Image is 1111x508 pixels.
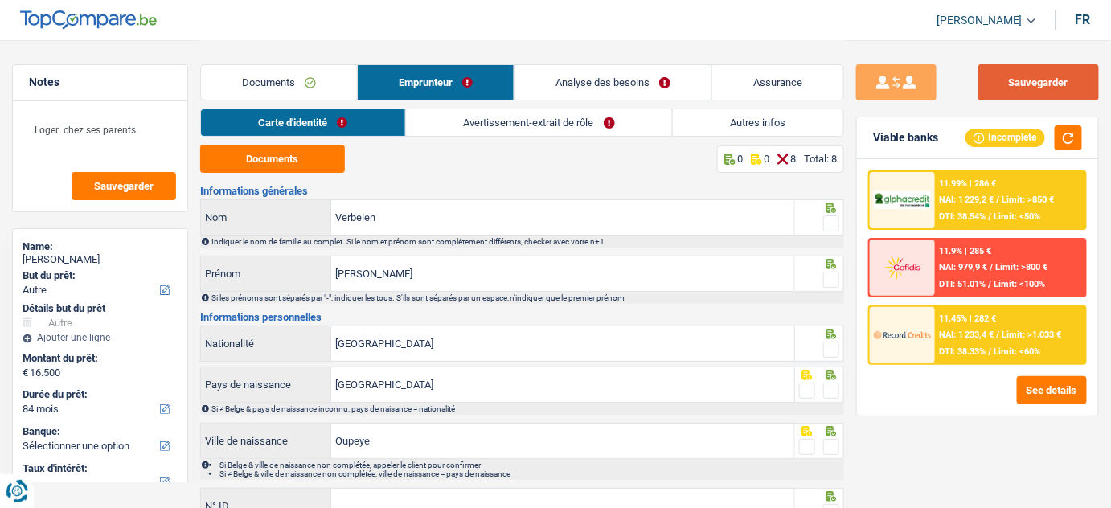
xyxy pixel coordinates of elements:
h3: Informations générales [200,186,845,196]
div: 11.9% | 285 € [940,246,992,256]
label: Durée du prêt: [23,388,174,401]
div: Si les prénoms sont séparés par "-", indiquer les tous. S'ils sont séparés par un espace, n'indiq... [211,293,843,302]
span: / [997,330,1000,340]
span: Limit: >1.033 € [1002,330,1062,340]
div: Total: 8 [804,153,837,165]
button: Sauvegarder [978,64,1099,100]
div: Name: [23,240,178,253]
label: Taux d'intérêt: [23,462,174,475]
span: NAI: 1 233,4 € [940,330,994,340]
input: Belgique [331,326,794,361]
span: Limit: <50% [994,211,1041,222]
div: Indiquer le nom de famille au complet. Si le nom et prénom sont complétement différents, checker ... [211,237,843,246]
button: Sauvegarder [72,172,176,200]
img: Cofidis [874,253,930,281]
button: See details [1017,376,1087,404]
div: Détails but du prêt [23,302,178,315]
span: / [997,195,1000,205]
label: Pays de naissance [201,367,331,402]
img: TopCompare Logo [20,10,157,30]
span: Limit: <60% [994,346,1041,357]
p: 0 [764,153,769,165]
div: 11.99% | 286 € [940,178,997,189]
div: Viable banks [873,131,939,145]
label: Nationalité [201,326,331,361]
span: DTI: 51.01% [940,279,986,289]
span: Sauvegarder [94,181,154,191]
div: Ajouter une ligne [23,332,178,343]
h5: Notes [29,76,171,89]
label: Ville de naissance [201,424,331,458]
span: Limit: <100% [994,279,1046,289]
span: NAI: 1 229,2 € [940,195,994,205]
a: Emprunteur [358,65,514,100]
button: Documents [200,145,345,173]
p: 0 [737,153,743,165]
div: Si ≠ Belge & pays de naissance inconnu, pays de naisance = nationalité [211,404,843,413]
span: / [989,279,992,289]
a: Documents [201,65,357,100]
img: Record Credits [874,321,930,349]
span: DTI: 38.33% [940,346,986,357]
p: 8 [790,153,796,165]
div: [PERSON_NAME] [23,253,178,266]
li: Si Belge & ville de naissance non complétée, appeler le client pour confirmer [219,461,843,469]
a: [PERSON_NAME] [924,7,1036,34]
a: Autres infos [673,109,843,136]
label: Prénom [201,256,331,291]
span: DTI: 38.54% [940,211,986,222]
label: Banque: [23,425,174,438]
span: [PERSON_NAME] [937,14,1023,27]
a: Avertissement-extrait de rôle [406,109,672,136]
h3: Informations personnelles [200,312,845,322]
label: But du prêt: [23,269,174,282]
span: Limit: >850 € [1002,195,1055,205]
a: Carte d'identité [201,109,405,136]
a: Assurance [712,65,843,100]
a: Analyse des besoins [515,65,711,100]
div: 11.45% | 282 € [940,313,997,324]
span: / [989,346,992,357]
span: / [989,211,992,222]
label: Montant du prêt: [23,352,174,365]
span: Limit: >800 € [996,262,1048,272]
span: NAI: 979,9 € [940,262,988,272]
div: fr [1076,12,1091,27]
label: Nom [201,200,331,235]
div: Incomplete [965,129,1045,146]
span: / [990,262,994,272]
img: AlphaCredit [874,191,930,209]
input: Belgique [331,367,794,402]
span: € [23,367,28,379]
li: Si ≠ Belge & ville de naissance non complétée, ville de naissance = pays de naissance [219,469,843,478]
